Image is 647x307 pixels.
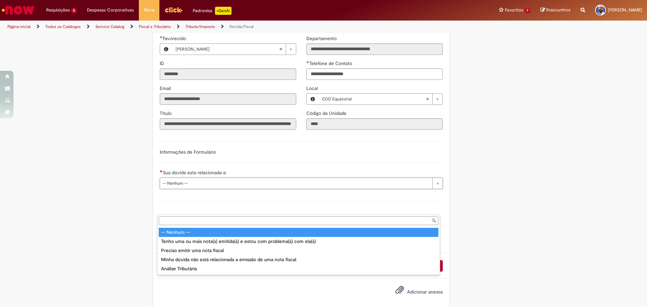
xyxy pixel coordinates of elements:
div: Minha dúvida não está relacionada a emissão de uma nota fiscal [159,255,438,264]
div: -- Nenhum -- [159,228,438,237]
div: Tenho uma ou mais nota(s) emitida(s) e estou com problema(s) com ela(s) [159,237,438,246]
ul: Sua dúvida esta relacionada a: [157,226,440,275]
div: Análise Tributária [159,264,438,273]
div: Preciso emitir uma nota fiscal [159,246,438,255]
